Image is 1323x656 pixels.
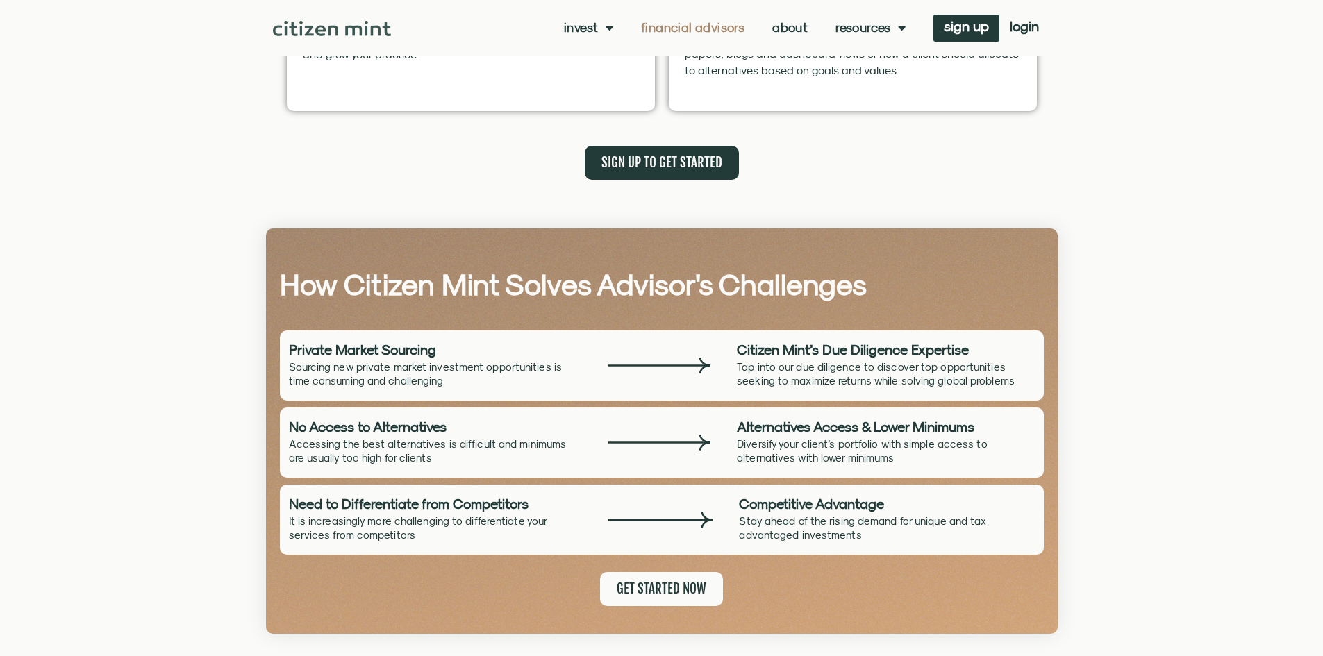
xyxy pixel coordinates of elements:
nav: Menu [564,21,906,35]
span: sign up [944,22,989,31]
a: sign up [933,15,999,42]
h3: No Access to Alternatives [289,420,581,434]
p: Stay ahead of the rising demand for unique and tax advantaged investments [739,514,1031,542]
p: It is increasingly more challenging to differentiate your services from competitors [289,514,581,542]
a: About [772,21,808,35]
a: SIGN UP TO GET STARTED [585,146,739,180]
h3: Citizen Mint’s Due Diligence Expertise [737,343,1029,357]
a: Resources [835,21,906,35]
p: Sourcing new private market investment opportunities is time consuming and challenging [289,360,581,388]
h3: Private Market Sourcing [289,343,581,357]
span: SIGN UP TO GET STARTED [601,154,722,171]
p: Tap into our due diligence to discover top opportunities seeking to maximize returns while solvin... [737,360,1029,388]
a: GET STARTED NOW [600,572,723,606]
span: GET STARTED NOW [617,580,706,598]
h2: Competitive Advantage [739,497,1031,511]
a: Invest [564,21,613,35]
h2: Alternatives Access & Lower Minimums [737,420,1029,434]
a: Financial Advisors [641,21,744,35]
h3: Need to Differentiate from Competitors [289,497,581,511]
h2: How Citizen Mint Solves Advisor's Challenges [280,270,1044,299]
img: Citizen Mint [273,21,392,36]
p: Accessing the best alternatives is difficult and minimums are usually too high for clients [289,437,581,465]
p: Diversify your client’s portfolio with simple access to alternatives with lower minimums [737,437,1029,465]
a: login [999,15,1049,42]
span: login [1010,22,1039,31]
